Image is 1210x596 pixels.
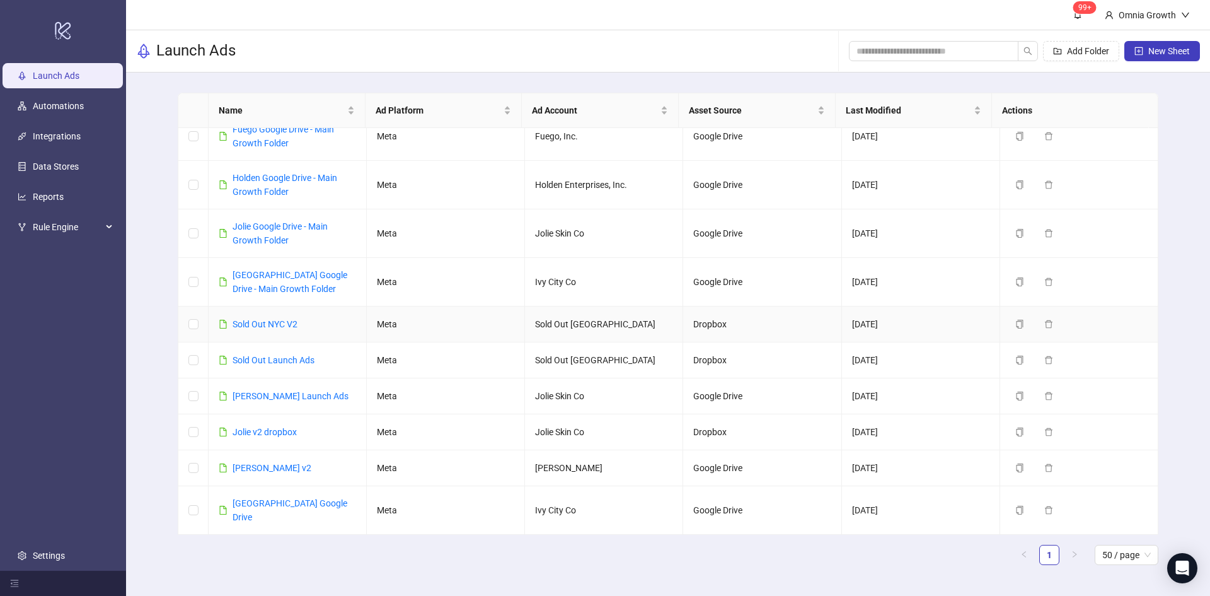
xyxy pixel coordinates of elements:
[1044,132,1053,141] span: delete
[33,214,102,240] span: Rule Engine
[1015,392,1024,400] span: copy
[33,71,79,81] a: Launch Ads
[1044,506,1053,515] span: delete
[233,319,297,329] a: Sold Out NYC V2
[219,506,228,515] span: file
[1181,11,1190,20] span: down
[33,101,84,111] a: Automations
[219,278,228,286] span: file
[683,486,841,535] td: Google Drive
[366,93,522,128] th: Ad Platform
[1014,545,1034,565] li: Previous Page
[367,307,525,342] td: Meta
[233,270,347,294] a: [GEOGRAPHIC_DATA] Google Drive - Main Growth Folder
[683,414,841,450] td: Dropbox
[1044,392,1053,400] span: delete
[842,486,1000,535] td: [DATE]
[367,209,525,258] td: Meta
[33,131,81,141] a: Integrations
[683,450,841,486] td: Google Drive
[1167,553,1197,583] div: Open Intercom Messenger
[219,428,228,436] span: file
[1067,46,1109,56] span: Add Folder
[1014,545,1034,565] button: left
[842,307,1000,342] td: [DATE]
[367,258,525,307] td: Meta
[842,209,1000,258] td: [DATE]
[367,161,525,209] td: Meta
[1071,551,1078,558] span: right
[1134,47,1143,56] span: plus-square
[842,258,1000,307] td: [DATE]
[683,112,841,161] td: Google Drive
[1015,132,1024,141] span: copy
[233,463,311,473] a: [PERSON_NAME] v2
[683,209,841,258] td: Google Drive
[33,192,64,202] a: Reports
[367,112,525,161] td: Meta
[532,103,658,117] span: Ad Account
[219,229,228,238] span: file
[156,41,236,61] h3: Launch Ads
[1044,229,1053,238] span: delete
[18,223,26,231] span: fork
[842,450,1000,486] td: [DATE]
[683,378,841,414] td: Google Drive
[367,450,525,486] td: Meta
[525,258,683,307] td: Ivy City Co
[1044,180,1053,189] span: delete
[842,378,1000,414] td: [DATE]
[1039,545,1059,565] li: 1
[1064,545,1085,565] button: right
[689,103,815,117] span: Asset Source
[1044,464,1053,472] span: delete
[233,173,337,197] a: Holden Google Drive - Main Growth Folder
[1020,551,1028,558] span: left
[233,355,314,365] a: Sold Out Launch Ads
[525,414,683,450] td: Jolie Skin Co
[1073,10,1082,19] span: bell
[683,258,841,307] td: Google Drive
[1044,278,1053,286] span: delete
[233,391,349,401] a: [PERSON_NAME] Launch Ads
[525,450,683,486] td: [PERSON_NAME]
[836,93,993,128] th: Last Modified
[233,427,297,437] a: Jolie v2 dropbox
[1023,47,1032,56] span: search
[219,320,228,329] span: file
[1044,356,1053,365] span: delete
[367,486,525,535] td: Meta
[219,132,228,141] span: file
[33,551,65,561] a: Settings
[219,180,228,189] span: file
[1114,8,1181,22] div: Omnia Growth
[992,93,1149,128] th: Actions
[10,579,19,588] span: menu-fold
[525,378,683,414] td: Jolie Skin Co
[233,221,328,245] a: Jolie Google Drive - Main Growth Folder
[1015,278,1024,286] span: copy
[219,392,228,400] span: file
[1015,428,1024,436] span: copy
[679,93,836,128] th: Asset Source
[683,307,841,342] td: Dropbox
[683,161,841,209] td: Google Drive
[1015,464,1024,472] span: copy
[842,161,1000,209] td: [DATE]
[1053,47,1062,56] span: folder-add
[1043,41,1119,61] button: Add Folder
[1148,46,1190,56] span: New Sheet
[1124,41,1200,61] button: New Sheet
[33,161,79,172] a: Data Stores
[525,486,683,535] td: Ivy City Co
[1064,545,1085,565] li: Next Page
[842,414,1000,450] td: [DATE]
[1102,546,1151,564] span: 50 / page
[1044,428,1053,436] span: delete
[846,103,972,117] span: Last Modified
[1015,506,1024,515] span: copy
[1105,11,1114,20] span: user
[1073,1,1097,14] sup: 111
[525,161,683,209] td: Holden Enterprises, Inc.
[233,498,347,522] a: [GEOGRAPHIC_DATA] Google Drive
